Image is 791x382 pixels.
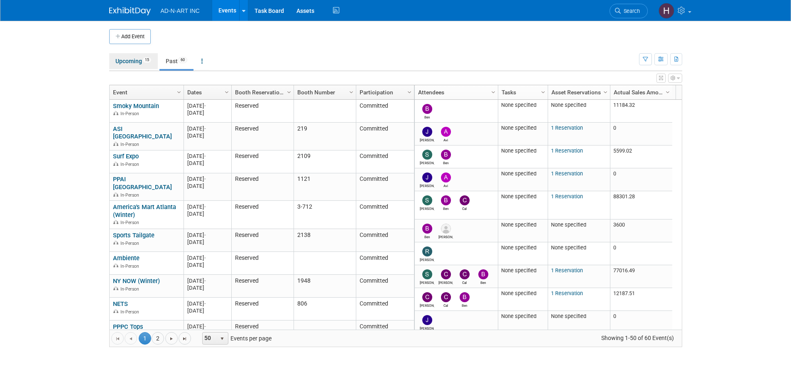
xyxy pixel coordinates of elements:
[356,201,414,229] td: Committed
[356,320,414,343] td: Committed
[551,125,583,131] a: 1 Reservation
[113,102,159,110] a: Smoky Mountain
[113,85,178,99] a: Event
[109,29,151,44] button: Add Event
[120,264,142,269] span: In-Person
[501,222,544,228] div: None specified
[181,335,188,342] span: Go to the last page
[168,335,175,342] span: Go to the next page
[540,89,546,96] span: Column Settings
[235,85,288,99] a: Booth Reservation Status
[360,85,409,99] a: Participation
[297,85,350,99] a: Booth Number
[501,313,544,320] div: None specified
[356,229,414,252] td: Committed
[356,150,414,173] td: Committed
[286,89,292,96] span: Column Settings
[231,173,294,201] td: Reserved
[127,335,134,342] span: Go to the previous page
[438,234,453,239] div: John Zox
[422,127,432,137] img: Justin Lackman
[113,323,143,330] a: PPPC Tops
[179,332,191,345] a: Go to the last page
[139,332,151,345] span: 1
[601,85,610,98] a: Column Settings
[294,150,356,173] td: 2109
[420,160,434,165] div: Steven Ross
[422,224,432,234] img: Ben Petersen
[663,85,672,98] a: Column Settings
[356,173,414,201] td: Committed
[356,275,414,298] td: Committed
[610,191,672,219] td: 88301.28
[422,173,432,182] img: Justin Lackman
[478,269,488,279] img: Ben Petersen
[113,264,118,268] img: In-Person Event
[187,182,228,190] div: [DATE]
[501,102,544,108] div: None specified
[551,222,586,228] span: None specified
[294,123,356,150] td: 219
[120,192,142,198] span: In-Person
[457,279,472,285] div: Cal Doroftei
[113,142,118,146] img: In-Person Event
[602,89,609,96] span: Column Settings
[551,148,583,154] a: 1 Reservation
[114,335,121,342] span: Go to the first page
[231,320,294,343] td: Reserved
[120,162,142,167] span: In-Person
[551,170,583,177] a: 1 Reservation
[422,315,432,325] img: Justin Lackman
[420,279,434,285] div: Steven Ross
[113,300,128,308] a: NETS
[422,150,432,160] img: Steven Ross
[187,210,228,217] div: [DATE]
[120,286,142,292] span: In-Person
[187,132,228,139] div: [DATE]
[501,290,544,297] div: None specified
[422,246,432,256] img: Roy Kryksman
[113,254,140,262] a: Ambiente
[551,193,583,200] a: 1 Reservation
[187,307,228,314] div: [DATE]
[356,252,414,275] td: Committed
[187,85,226,99] a: Dates
[422,104,432,114] img: Ben Petersen
[441,150,451,160] img: Ben Petersen
[204,176,206,182] span: -
[438,182,453,188] div: Avi Pisarevsky
[551,313,586,319] span: None specified
[294,275,356,298] td: 1948
[422,269,432,279] img: Steven Ross
[501,193,544,200] div: None specified
[142,57,152,63] span: 15
[551,244,586,251] span: None specified
[356,298,414,320] td: Committed
[438,137,453,142] div: Avi Pisarevsky
[120,309,142,315] span: In-Person
[284,85,294,98] a: Column Settings
[551,102,586,108] span: None specified
[187,125,228,132] div: [DATE]
[420,137,434,142] div: Justin Lackman
[438,302,453,308] div: Cal Doroftei
[204,323,206,330] span: -
[231,229,294,252] td: Reserved
[120,220,142,225] span: In-Person
[113,203,176,219] a: America's Mart Atlanta (Winter)
[501,244,544,251] div: None specified
[614,85,667,99] a: Actual Sales Amount
[294,229,356,252] td: 2138
[441,224,451,234] img: John Zox
[231,252,294,275] td: Reserved
[610,145,672,168] td: 5599.02
[113,232,154,239] a: Sports Tailgate
[231,275,294,298] td: Reserved
[610,123,672,145] td: 0
[187,153,228,160] div: [DATE]
[420,256,434,262] div: Roy Kryksman
[476,279,490,285] div: Ben Petersen
[120,142,142,147] span: In-Person
[203,333,217,344] span: 50
[204,301,206,307] span: -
